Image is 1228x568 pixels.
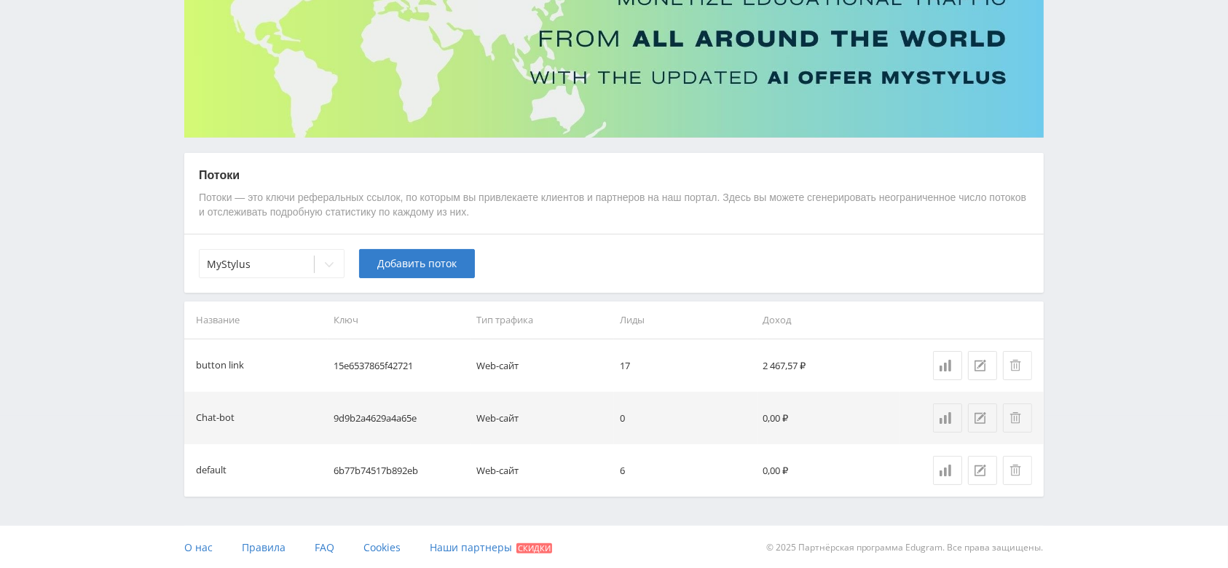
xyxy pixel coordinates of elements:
button: Редактировать [968,456,997,485]
th: Доход [757,301,901,339]
span: Добавить поток [377,258,457,269]
span: Правила [242,540,286,554]
span: О нас [184,540,213,554]
th: Ключ [328,301,471,339]
button: Редактировать [968,403,997,433]
td: 0,00 ₽ [757,444,901,497]
span: FAQ [315,540,334,554]
td: 6b77b74517b892eb [328,444,471,497]
div: Chat-bot [196,410,235,427]
th: Название [184,301,328,339]
th: Тип трафика [471,301,614,339]
td: Web-сайт [471,392,614,444]
button: Добавить поток [359,249,475,278]
div: default [196,462,227,479]
div: button link [196,358,244,374]
button: Редактировать [968,351,997,380]
td: 17 [614,339,757,392]
button: Удалить [1003,456,1032,485]
td: 6 [614,444,757,497]
a: Статистика [933,351,962,380]
th: Лиды [614,301,757,339]
span: Cookies [363,540,401,554]
td: 2 467,57 ₽ [757,339,901,392]
td: 0,00 ₽ [757,392,901,444]
a: Статистика [933,456,962,485]
span: Наши партнеры [430,540,512,554]
a: Статистика [933,403,962,433]
p: Потоки — это ключи реферальных ссылок, по которым вы привлекаете клиентов и партнеров на наш порт... [199,191,1029,219]
span: Скидки [516,543,552,553]
td: Web-сайт [471,339,614,392]
td: 15e6537865f42721 [328,339,471,392]
p: Потоки [199,167,1029,184]
td: 9d9b2a4629a4a65e [328,392,471,444]
td: Web-сайт [471,444,614,497]
td: 0 [614,392,757,444]
button: Удалить [1003,351,1032,380]
button: Удалить [1003,403,1032,433]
